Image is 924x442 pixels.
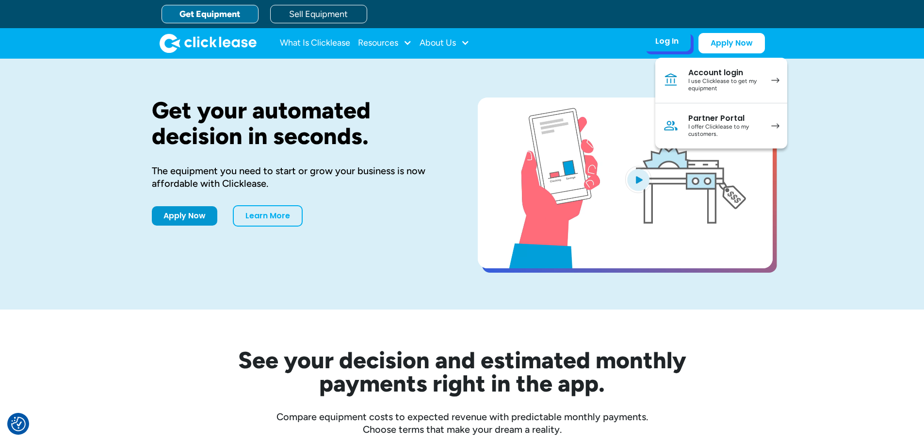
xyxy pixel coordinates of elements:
div: About Us [420,33,470,53]
a: Apply Now [152,206,217,226]
div: Resources [358,33,412,53]
img: arrow [771,123,779,129]
img: arrow [771,78,779,83]
h2: See your decision and estimated monthly payments right in the app. [191,348,734,395]
img: Blue play button logo on a light blue circular background [625,166,651,193]
img: Person icon [663,118,679,133]
a: Learn More [233,205,303,227]
div: Compare equipment costs to expected revenue with predictable monthly payments. Choose terms that ... [152,410,773,436]
a: Partner PortalI offer Clicklease to my customers. [655,103,787,148]
img: Bank icon [663,72,679,88]
div: The equipment you need to start or grow your business is now affordable with Clicklease. [152,164,447,190]
div: Account login [688,68,762,78]
div: Log In [655,36,679,46]
a: Apply Now [698,33,765,53]
img: Revisit consent button [11,417,26,431]
img: Clicklease logo [160,33,257,53]
a: Account loginI use Clicklease to get my equipment [655,58,787,103]
h1: Get your automated decision in seconds. [152,98,447,149]
a: Sell Equipment [270,5,367,23]
nav: Log In [655,58,787,148]
a: Get Equipment [162,5,259,23]
a: home [160,33,257,53]
div: I use Clicklease to get my equipment [688,78,762,93]
button: Consent Preferences [11,417,26,431]
a: What Is Clicklease [280,33,350,53]
div: I offer Clicklease to my customers. [688,123,762,138]
div: Partner Portal [688,114,762,123]
a: open lightbox [478,98,773,268]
